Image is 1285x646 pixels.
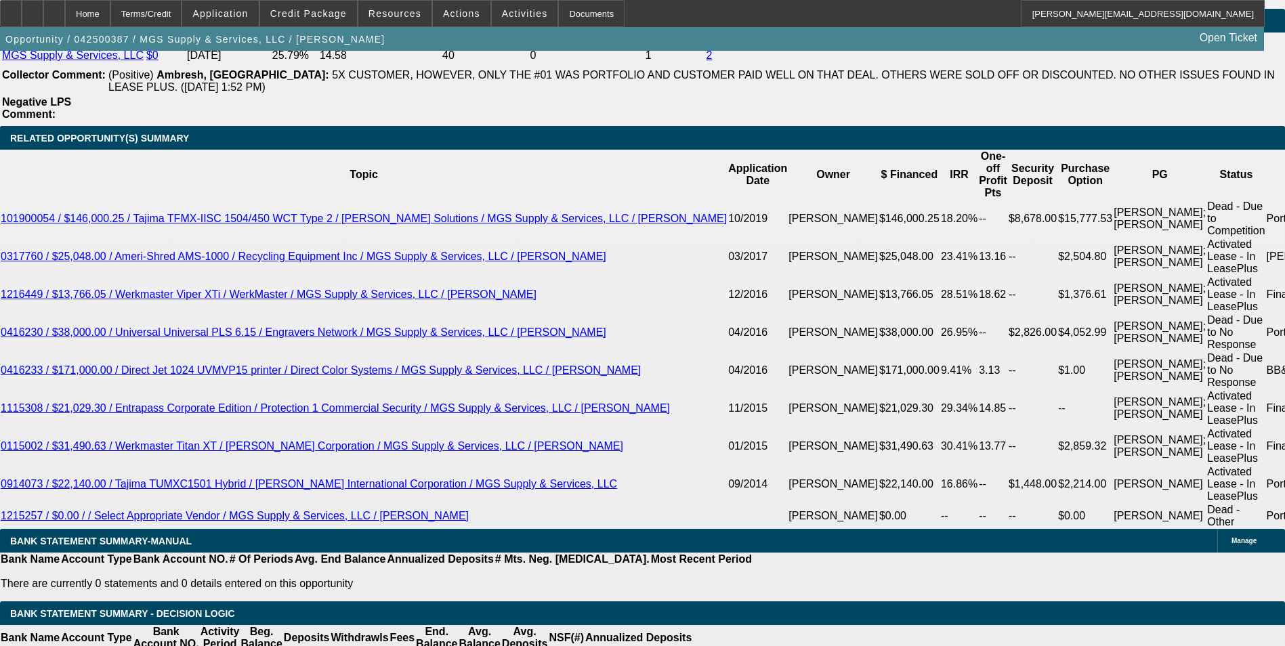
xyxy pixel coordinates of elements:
[1057,503,1113,529] td: $0.00
[879,465,940,503] td: $22,140.00
[433,1,490,26] button: Actions
[728,465,788,503] td: 09/2014
[443,8,480,19] span: Actions
[1206,314,1265,351] td: Dead - Due to No Response
[270,8,347,19] span: Credit Package
[788,314,879,351] td: [PERSON_NAME]
[1057,389,1113,427] td: --
[1057,200,1113,238] td: $15,777.53
[1113,389,1206,427] td: [PERSON_NAME]; [PERSON_NAME]
[10,608,235,619] span: Bank Statement Summary - Decision Logic
[1194,26,1263,49] a: Open Ticket
[2,69,106,81] b: Collector Comment:
[1,510,469,521] a: 1215257 / $0.00 / / Select Appropriate Vendor / MGS Supply & Services, LLC / [PERSON_NAME]
[1206,351,1265,389] td: Dead - Due to No Response
[1206,150,1265,200] th: Status
[940,351,978,389] td: 9.41%
[940,389,978,427] td: 29.34%
[2,96,71,120] b: Negative LPS Comment:
[707,49,713,61] a: 2
[502,8,548,19] span: Activities
[10,133,189,144] span: RELATED OPPORTUNITY(S) SUMMARY
[1,251,606,262] a: 0317760 / $25,048.00 / Ameri-Shred AMS-1000 / Recycling Equipment Inc / MGS Supply & Services, LL...
[1113,314,1206,351] td: [PERSON_NAME]; [PERSON_NAME]
[788,427,879,465] td: [PERSON_NAME]
[788,351,879,389] td: [PERSON_NAME]
[1,364,641,376] a: 0416233 / $171,000.00 / Direct Jet 1024 UVMVP15 printer / Direct Color Systems / MGS Supply & Ser...
[728,150,788,200] th: Application Date
[1008,465,1057,503] td: $1,448.00
[879,389,940,427] td: $21,029.30
[1,326,606,338] a: 0416230 / $38,000.00 / Universal Universal PLS 6.15 / Engravers Network / MGS Supply & Services, ...
[978,503,1008,529] td: --
[978,465,1008,503] td: --
[1113,150,1206,200] th: PG
[978,150,1008,200] th: One-off Profit Pts
[229,553,294,566] th: # Of Periods
[650,553,753,566] th: Most Recent Period
[788,389,879,427] td: [PERSON_NAME]
[978,276,1008,314] td: 18.62
[1,213,727,224] a: 101900054 / $146,000.25 / Tajima TFMX-IISC 1504/450 WCT Type 2 / [PERSON_NAME] Solutions / MGS Su...
[1206,427,1265,465] td: Activated Lease - In LeasePlus
[108,69,154,81] span: (Positive)
[940,200,978,238] td: 18.20%
[5,34,385,45] span: Opportunity / 042500387 / MGS Supply & Services, LLC / [PERSON_NAME]
[728,314,788,351] td: 04/2016
[1008,150,1057,200] th: Security Deposit
[294,553,387,566] th: Avg. End Balance
[10,536,192,546] span: BANK STATEMENT SUMMARY-MANUAL
[879,276,940,314] td: $13,766.05
[788,150,879,200] th: Owner
[1057,351,1113,389] td: $1.00
[788,503,879,529] td: [PERSON_NAME]
[1206,465,1265,503] td: Activated Lease - In LeasePlus
[879,427,940,465] td: $31,490.63
[940,150,978,200] th: IRR
[879,314,940,351] td: $38,000.00
[529,49,643,62] td: 0
[1057,314,1113,351] td: $4,052.99
[978,238,1008,276] td: 13.16
[1113,427,1206,465] td: [PERSON_NAME]; [PERSON_NAME]
[978,427,1008,465] td: 13.77
[186,49,270,62] td: [DATE]
[442,49,528,62] td: 40
[1057,238,1113,276] td: $2,504.80
[1008,276,1057,314] td: --
[1206,389,1265,427] td: Activated Lease - In LeasePlus
[788,276,879,314] td: [PERSON_NAME]
[108,69,1275,93] span: 5X CUSTOMER, HOWEVER, ONLY THE #01 WAS PORTFOLIO AND CUSTOMER PAID WELL ON THAT DEAL. OTHERS WERE...
[788,200,879,238] td: [PERSON_NAME]
[192,8,248,19] span: Application
[1008,351,1057,389] td: --
[940,276,978,314] td: 28.51%
[156,69,329,81] b: Ambresh, [GEOGRAPHIC_DATA]:
[728,389,788,427] td: 11/2015
[272,49,318,62] td: 25.79%
[1008,200,1057,238] td: $8,678.00
[1113,351,1206,389] td: [PERSON_NAME]; [PERSON_NAME]
[1113,465,1206,503] td: [PERSON_NAME]
[1,440,623,452] a: 0115002 / $31,490.63 / Werkmaster Titan XT / [PERSON_NAME] Corporation / MGS Supply & Services, L...
[1057,150,1113,200] th: Purchase Option
[1057,465,1113,503] td: $2,214.00
[728,427,788,465] td: 01/2015
[645,49,704,62] td: 1
[879,238,940,276] td: $25,048.00
[788,465,879,503] td: [PERSON_NAME]
[358,1,431,26] button: Resources
[1057,276,1113,314] td: $1,376.61
[1206,238,1265,276] td: Activated Lease - In LeasePlus
[940,314,978,351] td: 26.95%
[1008,238,1057,276] td: --
[1008,503,1057,529] td: --
[879,351,940,389] td: $171,000.00
[1206,200,1265,238] td: Dead - Due to Competition
[319,49,440,62] td: 14.58
[879,150,940,200] th: $ Financed
[940,427,978,465] td: 30.41%
[182,1,258,26] button: Application
[879,503,940,529] td: $0.00
[1008,389,1057,427] td: --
